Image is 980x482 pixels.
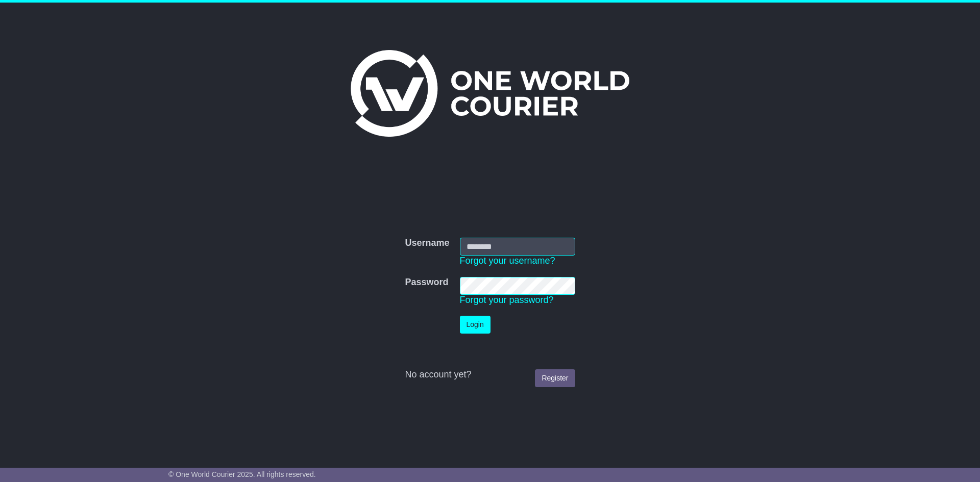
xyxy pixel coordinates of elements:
span: © One World Courier 2025. All rights reserved. [168,470,316,478]
label: Username [405,238,449,249]
a: Register [535,369,575,387]
div: No account yet? [405,369,575,380]
a: Forgot your password? [460,295,554,305]
label: Password [405,277,448,288]
img: One World [351,50,629,137]
button: Login [460,316,491,334]
a: Forgot your username? [460,256,555,266]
